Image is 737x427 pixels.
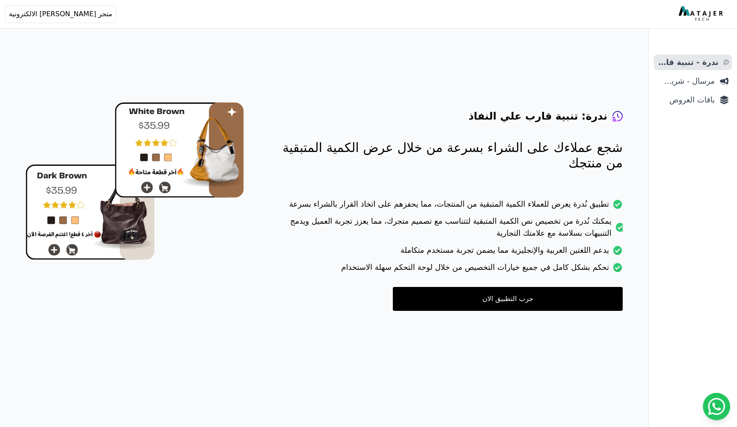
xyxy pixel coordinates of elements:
[679,6,725,22] img: MatajerTech Logo
[278,215,623,244] li: يمكنك نُدرة من تخصيص نص الكمية المتبقية لتتناسب مع تصميم متجرك، مما يعزز تجربة العميل ويدمج التنب...
[5,5,116,23] button: متجر [PERSON_NAME] الالكترونية
[278,140,623,171] p: شجع عملاءك على الشراء بسرعة من خلال عرض الكمية المتبقية من منتجك
[657,56,719,68] span: ندرة - تنبية قارب علي النفاذ
[9,9,112,19] span: متجر [PERSON_NAME] الالكترونية
[657,75,715,87] span: مرسال - شريط دعاية
[393,287,623,311] a: جرب التطبيق الان
[278,198,623,215] li: تطبيق نُدرة يعرض للعملاء الكمية المتبقية من المنتجات، مما يحفزهم على اتخاذ القرار بالشراء بسرعة
[278,244,623,261] li: يدعم اللغتين العربية والإنجليزية مما يضمن تجربة مستخدم متكاملة
[657,94,715,106] span: باقات العروض
[278,261,623,278] li: تحكم بشكل كامل في جميع خيارات التخصيص من خلال لوحة التحكم سهلة الاستخدام
[468,109,607,123] h4: ندرة: تنبية قارب علي النفاذ
[26,102,244,260] img: hero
